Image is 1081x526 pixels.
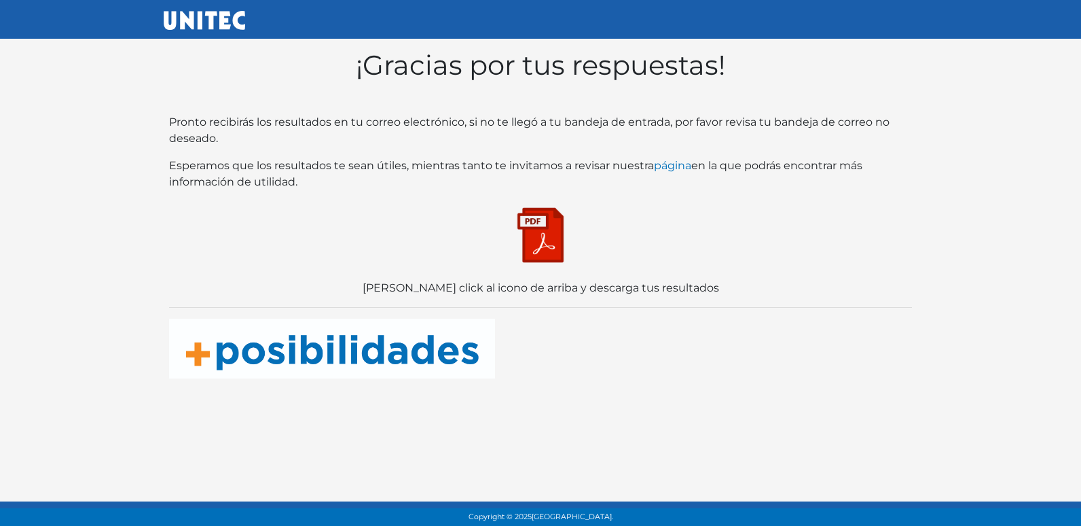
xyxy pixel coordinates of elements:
[169,114,912,147] p: , si no te llegó a tu bandeja de entrada, por favor revisa tu bandeja de correo no deseado.
[507,201,574,269] img: Descarga tus resultados
[169,116,464,128] bold: Pronto recibirás los resultados en tu correo electrónico
[169,158,912,190] p: Esperamos que los resultados te sean útiles, mientras tanto te invitamos a revisar nuestra en la ...
[169,319,495,379] img: posibilidades naranja
[169,280,912,296] p: [PERSON_NAME] click al icono de arriba y descarga tus resultados
[532,512,613,521] span: [GEOGRAPHIC_DATA].
[164,11,245,30] img: UNITEC
[654,159,691,172] a: página
[169,49,912,82] h1: ¡Gracias por tus respuestas!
